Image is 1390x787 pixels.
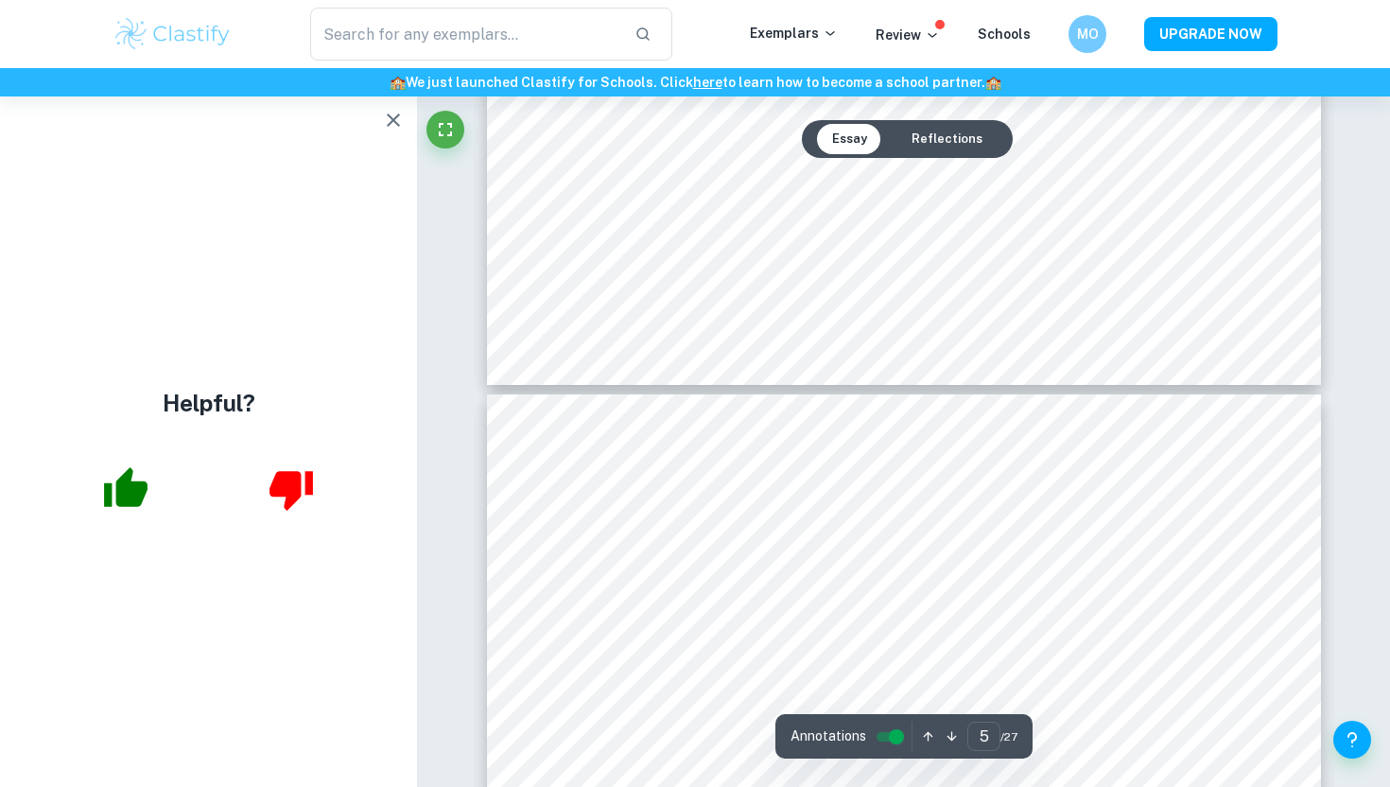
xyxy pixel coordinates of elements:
button: Fullscreen [426,111,464,149]
h6: We just launched Clastify for Schools. Click to learn how to become a school partner. [4,72,1386,93]
button: Help and Feedback [1333,721,1371,759]
button: MO [1069,15,1106,53]
button: Essay [817,124,882,154]
img: Clastify logo [113,15,233,53]
a: here [693,75,722,90]
input: Search for any exemplars... [310,8,619,61]
h6: MO [1077,24,1099,44]
span: Annotations [791,726,866,746]
span: 🏫 [390,75,406,90]
span: 🏫 [985,75,1001,90]
button: UPGRADE NOW [1144,17,1277,51]
a: Schools [978,26,1031,42]
p: Exemplars [750,23,838,44]
button: Reflections [896,124,998,154]
p: Review [876,25,940,45]
h4: Helpful? [163,386,255,420]
span: / 27 [1000,728,1017,745]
